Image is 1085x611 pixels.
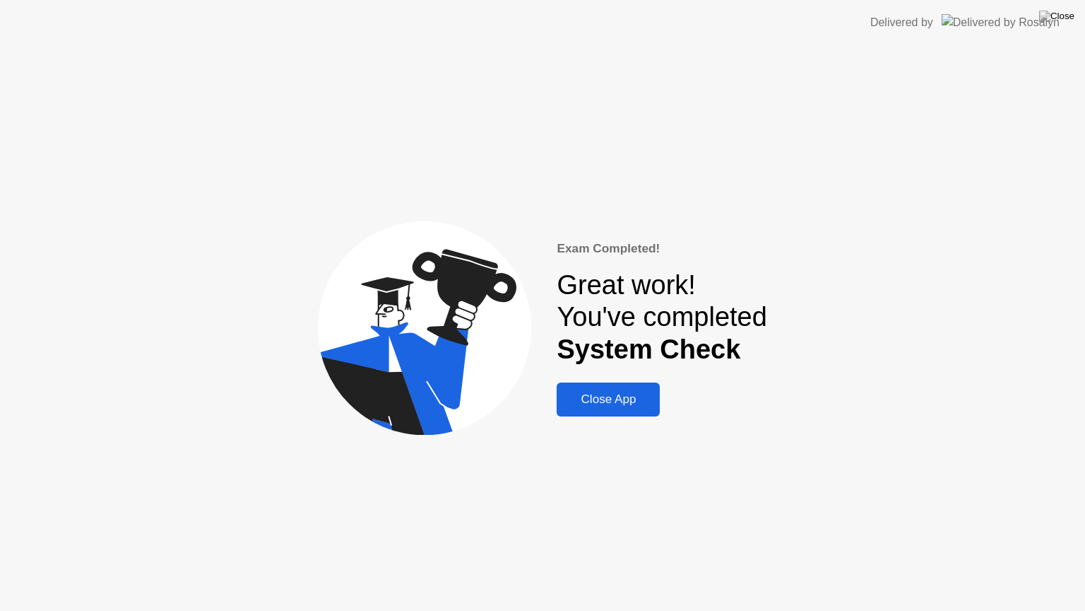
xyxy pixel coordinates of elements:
[1039,11,1074,22] img: Close
[942,14,1060,30] img: Delivered by Rosalyn
[557,383,660,417] button: Close App
[561,392,656,407] div: Close App
[557,269,766,366] div: Great work! You've completed
[557,334,740,364] b: System Check
[870,14,933,31] div: Delivered by
[557,240,766,258] div: Exam Completed!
